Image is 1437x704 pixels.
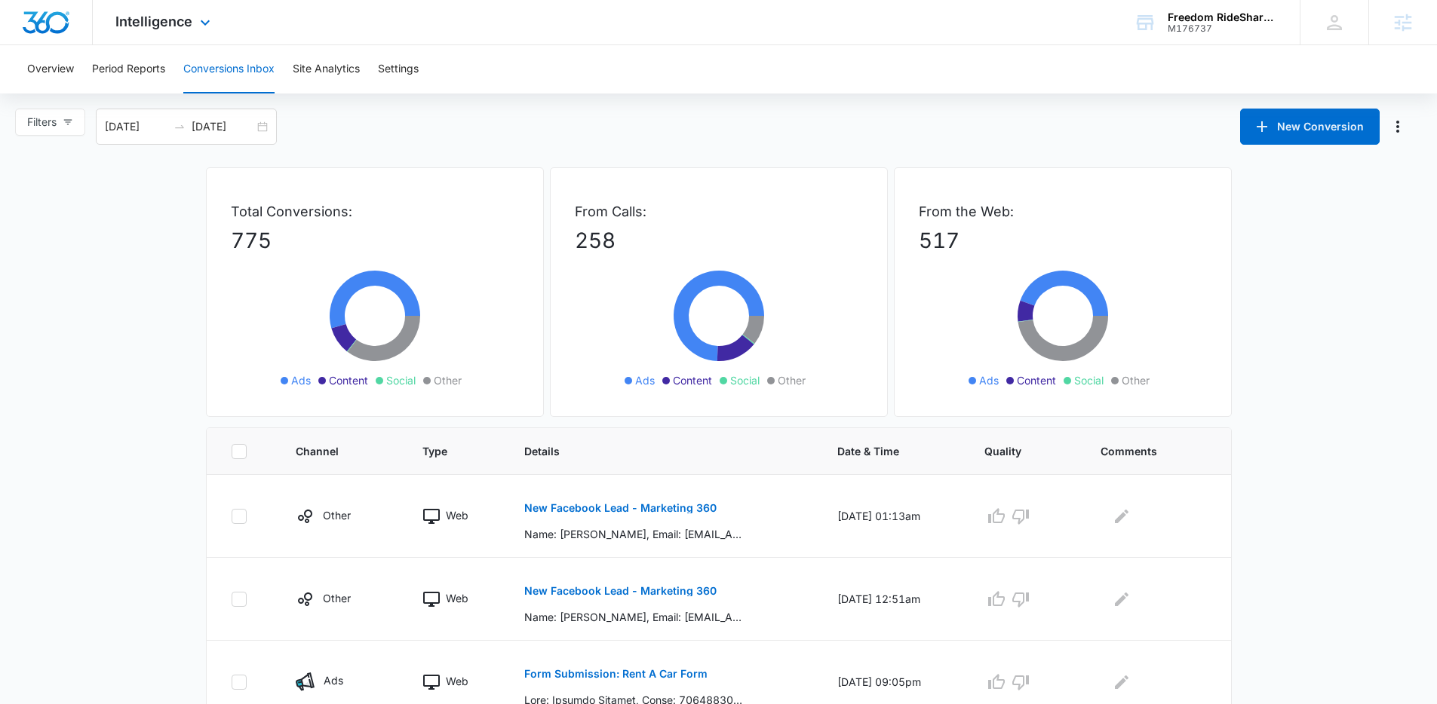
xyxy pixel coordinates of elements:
[296,443,364,459] span: Channel
[1110,670,1134,694] button: Edit Comments
[730,372,760,388] span: Social
[192,118,254,135] input: End date
[524,503,717,513] p: New Facebook Lead - Marketing 360
[231,201,519,222] p: Total Conversions:
[979,372,999,388] span: Ads
[293,45,360,93] button: Site Analytics
[323,590,351,606] p: Other
[524,573,717,609] button: New Facebook Lead - Marketing 360
[524,443,779,459] span: Details
[183,45,275,93] button: Conversions Inbox
[1110,504,1134,528] button: Edit Comments
[173,121,186,133] span: to
[984,443,1042,459] span: Quality
[446,673,468,689] p: Web
[1017,372,1056,388] span: Content
[837,443,926,459] span: Date & Time
[105,118,167,135] input: Start date
[1240,109,1380,145] button: New Conversion
[524,586,717,596] p: New Facebook Lead - Marketing 360
[27,45,74,93] button: Overview
[1110,587,1134,611] button: Edit Comments
[778,372,806,388] span: Other
[446,507,468,523] p: Web
[524,669,708,679] p: Form Submission: Rent A Car Form
[1386,115,1410,139] button: Manage Numbers
[27,114,57,130] span: Filters
[673,372,712,388] span: Content
[575,225,863,256] p: 258
[819,475,966,558] td: [DATE] 01:13am
[378,45,419,93] button: Settings
[291,372,311,388] span: Ads
[1074,372,1104,388] span: Social
[1168,11,1278,23] div: account name
[919,225,1207,256] p: 517
[115,14,192,29] span: Intelligence
[819,558,966,641] td: [DATE] 12:51am
[919,201,1207,222] p: From the Web:
[173,121,186,133] span: swap-right
[635,372,655,388] span: Ads
[1122,372,1150,388] span: Other
[92,45,165,93] button: Period Reports
[1101,443,1184,459] span: Comments
[524,490,717,526] button: New Facebook Lead - Marketing 360
[15,109,85,136] button: Filters
[422,443,466,459] span: Type
[524,526,744,542] p: Name: [PERSON_NAME], Email: [EMAIL_ADDRESS][DOMAIN_NAME], Phone: [PHONE_NUMBER], City: The Woodla...
[575,201,863,222] p: From Calls:
[446,590,468,606] p: Web
[524,609,744,625] p: Name: [PERSON_NAME], Email: [EMAIL_ADDRESS][DOMAIN_NAME], Phone: [PHONE_NUMBER], City: [GEOGRAPHI...
[329,372,368,388] span: Content
[324,672,343,688] p: Ads
[524,656,708,692] button: Form Submission: Rent A Car Form
[231,225,519,256] p: 775
[386,372,416,388] span: Social
[1168,23,1278,34] div: account id
[434,372,462,388] span: Other
[323,507,351,523] p: Other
